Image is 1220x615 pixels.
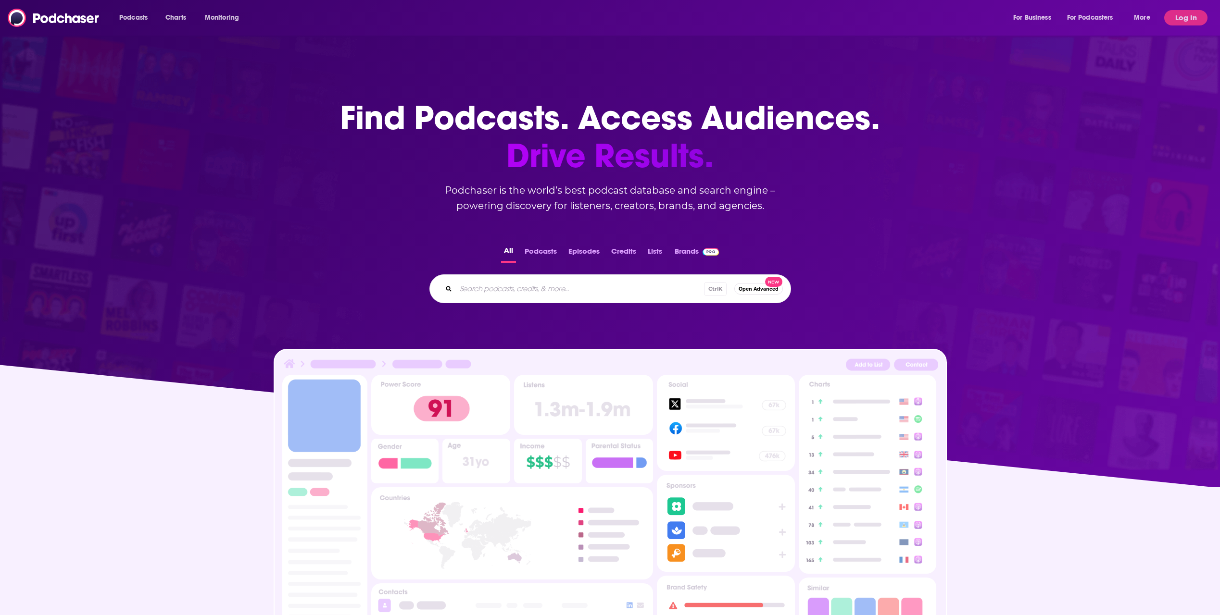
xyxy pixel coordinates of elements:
[340,99,880,175] h1: Find Podcasts. Access Audiences.
[1006,10,1063,25] button: open menu
[1134,11,1150,25] span: More
[586,439,654,483] img: Podcast Insights Parental Status
[371,487,654,579] img: Podcast Insights Countries
[734,283,783,295] button: Open AdvancedNew
[429,274,791,303] div: Search podcasts, credits, & more...
[1013,11,1051,25] span: For Business
[119,11,148,25] span: Podcasts
[657,475,794,572] img: Podcast Sponsors
[456,281,704,296] input: Search podcasts, credits, & more...
[1127,10,1162,25] button: open menu
[657,375,794,471] img: Podcast Socials
[282,357,938,374] img: Podcast Insights Header
[675,244,719,263] a: BrandsPodchaser Pro
[371,375,510,435] img: Podcast Insights Power score
[704,282,727,296] span: Ctrl K
[442,439,510,483] img: Podcast Insights Age
[371,439,439,483] img: Podcast Insights Gender
[514,439,582,483] img: Podcast Insights Income
[205,11,239,25] span: Monitoring
[645,244,665,263] button: Lists
[8,9,100,27] img: Podchaser - Follow, Share and Rate Podcasts
[198,10,252,25] button: open menu
[765,277,782,287] span: New
[739,286,779,292] span: Open Advanced
[514,375,653,435] img: Podcast Insights Listens
[608,244,639,263] button: Credits
[113,10,160,25] button: open menu
[703,248,719,256] img: Podchaser Pro
[501,244,516,263] button: All
[340,137,880,175] span: Drive Results.
[159,10,192,25] a: Charts
[418,183,803,213] h2: Podchaser is the world’s best podcast database and search engine – powering discovery for listene...
[1061,10,1127,25] button: open menu
[1067,11,1113,25] span: For Podcasters
[566,244,603,263] button: Episodes
[1164,10,1207,25] button: Log In
[799,375,936,574] img: Podcast Insights Charts
[522,244,560,263] button: Podcasts
[165,11,186,25] span: Charts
